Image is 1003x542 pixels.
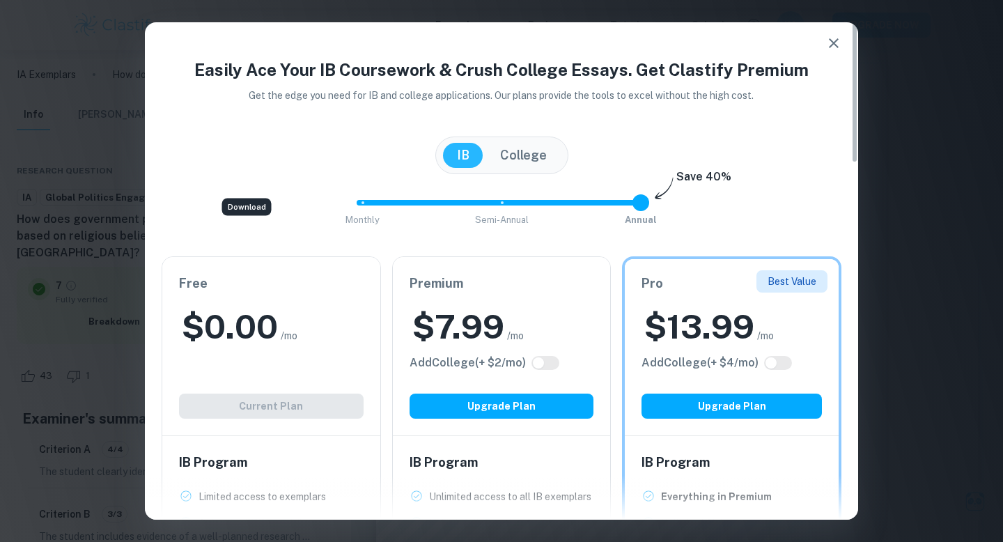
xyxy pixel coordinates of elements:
span: /mo [757,328,774,343]
h2: $ 7.99 [412,304,504,349]
h6: Save 40% [676,169,731,192]
h6: Free [179,274,364,293]
h2: $ 13.99 [644,304,754,349]
button: Upgrade Plan [410,394,594,419]
h6: Click to see all the additional College features. [642,355,759,371]
img: subscription-arrow.svg [655,177,674,201]
button: Upgrade Plan [642,394,822,419]
span: Semi-Annual [475,215,529,225]
span: Annual [625,215,657,225]
span: /mo [281,328,297,343]
h2: $ 0.00 [182,304,278,349]
p: Get the edge you need for IB and college applications. Our plans provide the tools to excel witho... [230,88,774,103]
h4: Easily Ace Your IB Coursework & Crush College Essays. Get Clastify Premium [162,57,841,82]
span: Monthly [345,215,380,225]
h6: Pro [642,274,822,293]
h6: Click to see all the additional College features. [410,355,526,371]
button: College [486,143,561,168]
button: IB [443,143,483,168]
h6: IB Program [179,453,364,472]
div: Download [222,199,272,216]
h6: IB Program [410,453,594,472]
h6: Premium [410,274,594,293]
h6: IB Program [642,453,822,472]
span: /mo [507,328,524,343]
p: Best Value [768,274,816,289]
